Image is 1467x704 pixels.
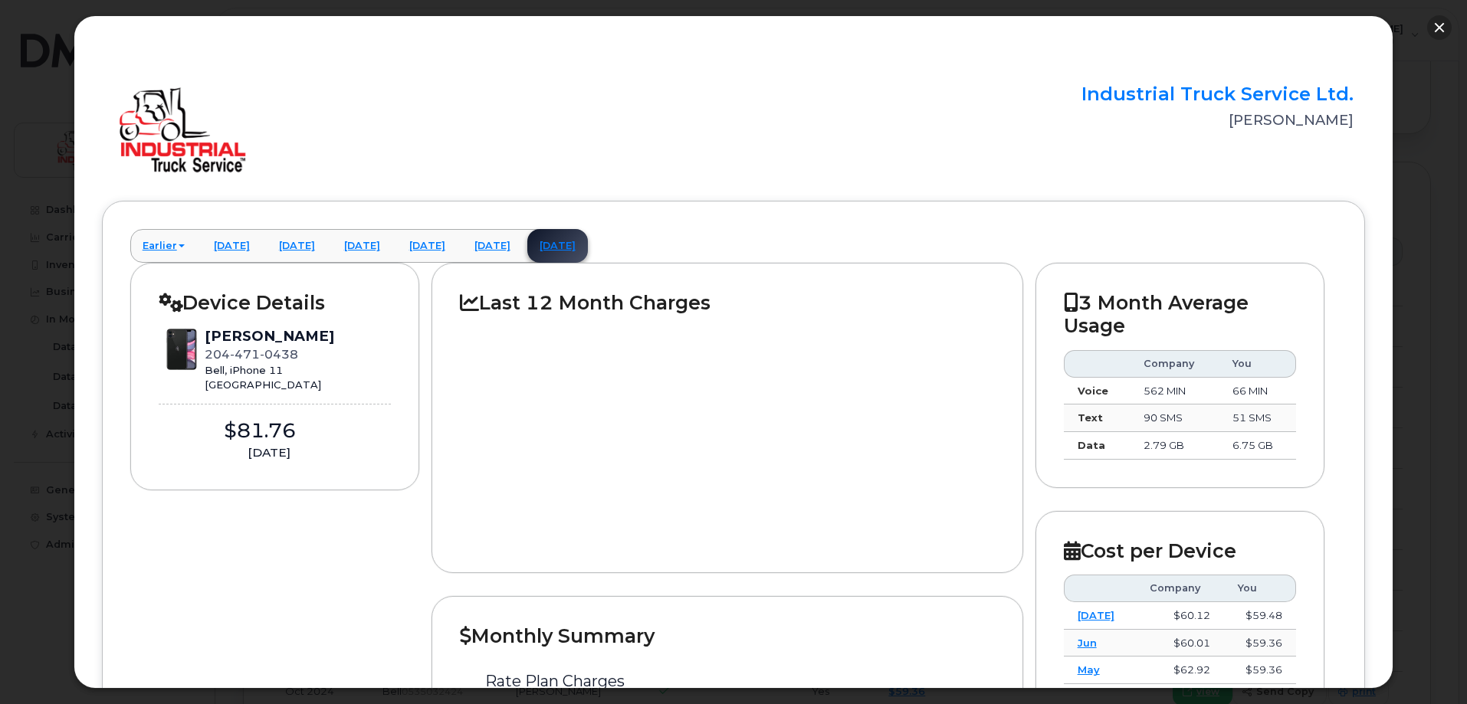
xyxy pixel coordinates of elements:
[462,229,523,263] a: [DATE]
[159,417,361,445] div: $81.76
[1136,602,1224,630] td: $60.12
[260,347,298,362] span: 0438
[1078,385,1108,397] strong: Voice
[1224,657,1296,684] td: $59.36
[527,229,588,263] a: [DATE]
[485,673,969,689] h3: Rate Plan Charges
[1136,575,1224,602] th: Company
[460,624,994,647] h2: Monthly Summary
[1224,575,1296,602] th: You
[159,291,392,314] h2: Device Details
[1136,630,1224,657] td: $60.01
[1219,378,1296,405] td: 66 MIN
[205,347,298,362] span: 204
[1130,432,1219,460] td: 2.79 GB
[1219,350,1296,378] th: You
[332,229,392,263] a: [DATE]
[1078,637,1097,649] a: Jun
[1136,657,1224,684] td: $62.92
[1078,439,1105,451] strong: Data
[1130,404,1219,432] td: 90 SMS
[1130,350,1219,378] th: Company
[1224,630,1296,657] td: $59.36
[1219,432,1296,460] td: 6.75 GB
[205,363,334,391] div: Bell, iPhone 11 [GEOGRAPHIC_DATA]
[1078,663,1100,676] a: May
[1130,378,1219,405] td: 562 MIN
[1078,609,1114,621] a: [DATE]
[1224,602,1296,630] td: $59.48
[1219,404,1296,432] td: 51 SMS
[1064,539,1297,562] h2: Cost per Device
[397,229,458,263] a: [DATE]
[205,326,334,346] div: [PERSON_NAME]
[159,444,379,461] div: [DATE]
[460,291,994,314] h2: Last 12 Month Charges
[1078,411,1103,424] strong: Text
[267,229,327,263] a: [DATE]
[1064,291,1297,338] h2: 3 Month Average Usage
